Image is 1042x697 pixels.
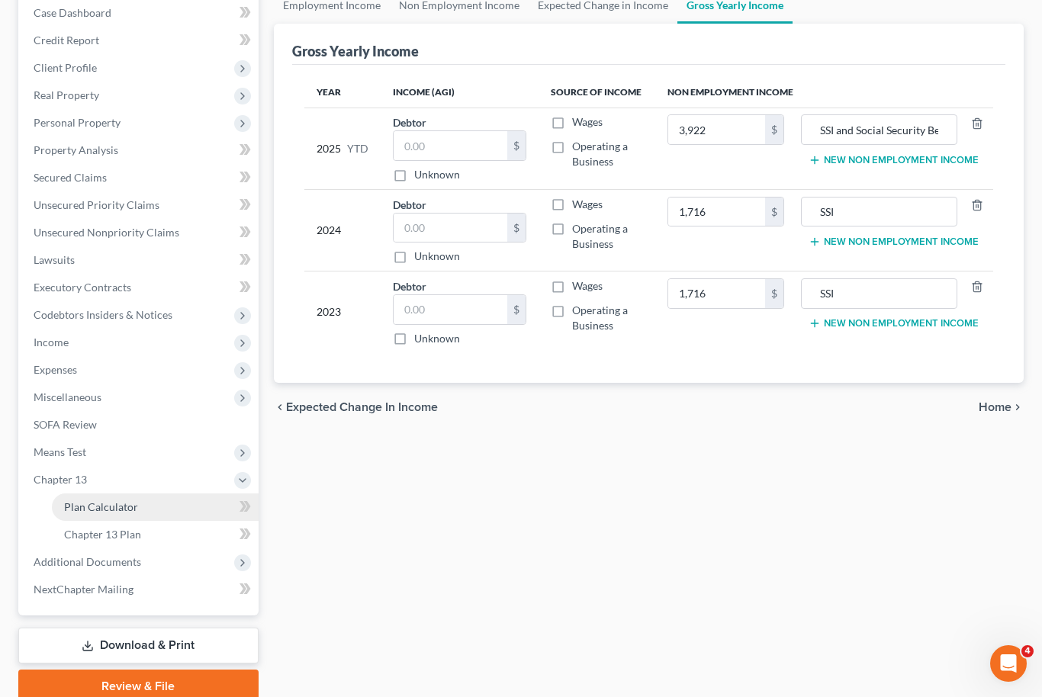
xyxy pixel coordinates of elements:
span: Unsecured Priority Claims [34,198,159,211]
span: Expenses [34,363,77,376]
span: Expected Change in Income [286,401,438,413]
input: Source of Income [809,115,949,144]
span: Credit Report [34,34,99,47]
div: 2024 [317,197,368,265]
label: Unknown [414,249,460,264]
span: Home [979,401,1011,413]
span: Case Dashboard [34,6,111,19]
a: Unsecured Nonpriority Claims [21,219,259,246]
span: Client Profile [34,61,97,74]
span: Miscellaneous [34,390,101,403]
iframe: Intercom live chat [990,645,1027,682]
span: SOFA Review [34,418,97,431]
label: Debtor [393,114,426,130]
input: Source of Income [809,198,949,226]
span: 4 [1021,645,1034,657]
i: chevron_left [274,401,286,413]
a: Lawsuits [21,246,259,274]
button: Home chevron_right [979,401,1024,413]
div: 2023 [317,278,368,346]
span: Personal Property [34,116,121,129]
span: Executory Contracts [34,281,131,294]
span: Chapter 13 [34,473,87,486]
span: Real Property [34,88,99,101]
span: NextChapter Mailing [34,583,133,596]
input: Source of Income [809,279,949,308]
label: Unknown [414,167,460,182]
input: 0.00 [394,131,508,160]
span: Operating a Business [572,222,628,250]
span: Secured Claims [34,171,107,184]
input: 0.00 [668,115,765,144]
a: NextChapter Mailing [21,576,259,603]
button: New Non Employment Income [809,317,979,329]
span: Income [34,336,69,348]
a: Download & Print [18,628,259,663]
div: $ [507,131,526,160]
div: $ [507,214,526,243]
button: New Non Employment Income [809,236,979,248]
span: Plan Calculator [64,500,138,513]
span: Means Test [34,445,86,458]
a: SOFA Review [21,411,259,438]
a: Secured Claims [21,164,259,191]
a: Plan Calculator [52,493,259,521]
input: 0.00 [394,214,508,243]
th: Non Employment Income [655,77,993,108]
input: 0.00 [394,295,508,324]
label: Unknown [414,331,460,346]
div: $ [765,198,783,226]
a: Executory Contracts [21,274,259,301]
span: Chapter 13 Plan [64,528,141,541]
a: Property Analysis [21,137,259,164]
div: 2025 [317,114,368,182]
a: Credit Report [21,27,259,54]
span: Unsecured Nonpriority Claims [34,226,179,239]
div: $ [507,295,526,324]
span: Wages [572,115,603,128]
input: 0.00 [668,198,765,226]
input: 0.00 [668,279,765,308]
i: chevron_right [1011,401,1024,413]
a: Chapter 13 Plan [52,521,259,548]
button: New Non Employment Income [809,154,979,166]
span: Wages [572,198,603,210]
span: YTD [347,141,368,156]
label: Debtor [393,278,426,294]
span: Wages [572,279,603,292]
span: Property Analysis [34,143,118,156]
button: chevron_left Expected Change in Income [274,401,438,413]
div: Gross Yearly Income [292,42,419,60]
label: Debtor [393,197,426,213]
span: Additional Documents [34,555,141,568]
span: Lawsuits [34,253,75,266]
span: Codebtors Insiders & Notices [34,308,172,321]
th: Income (AGI) [381,77,539,108]
th: Year [304,77,381,108]
div: $ [765,279,783,308]
a: Unsecured Priority Claims [21,191,259,219]
div: $ [765,115,783,144]
span: Operating a Business [572,304,628,332]
th: Source of Income [539,77,655,108]
span: Operating a Business [572,140,628,168]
